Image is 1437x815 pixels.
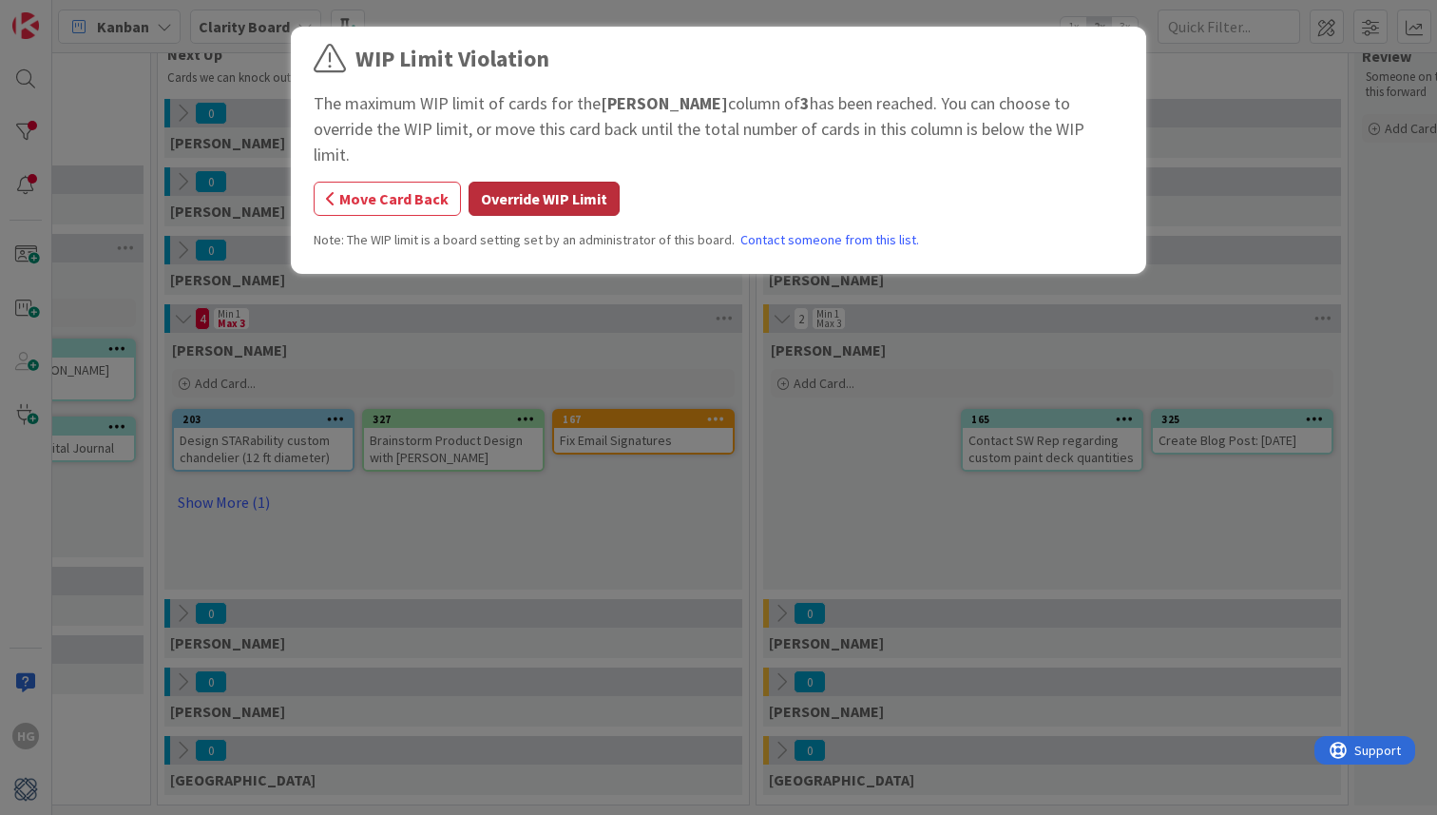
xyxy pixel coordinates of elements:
a: Contact someone from this list. [740,230,919,250]
div: WIP Limit Violation [355,42,549,76]
div: Note: The WIP limit is a board setting set by an administrator of this board. [314,230,1123,250]
b: 3 [800,92,810,114]
span: Support [40,3,86,26]
button: Override WIP Limit [469,182,620,216]
div: The maximum WIP limit of cards for the column of has been reached. You can choose to override the... [314,90,1123,167]
b: [PERSON_NAME] [601,92,728,114]
button: Move Card Back [314,182,461,216]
